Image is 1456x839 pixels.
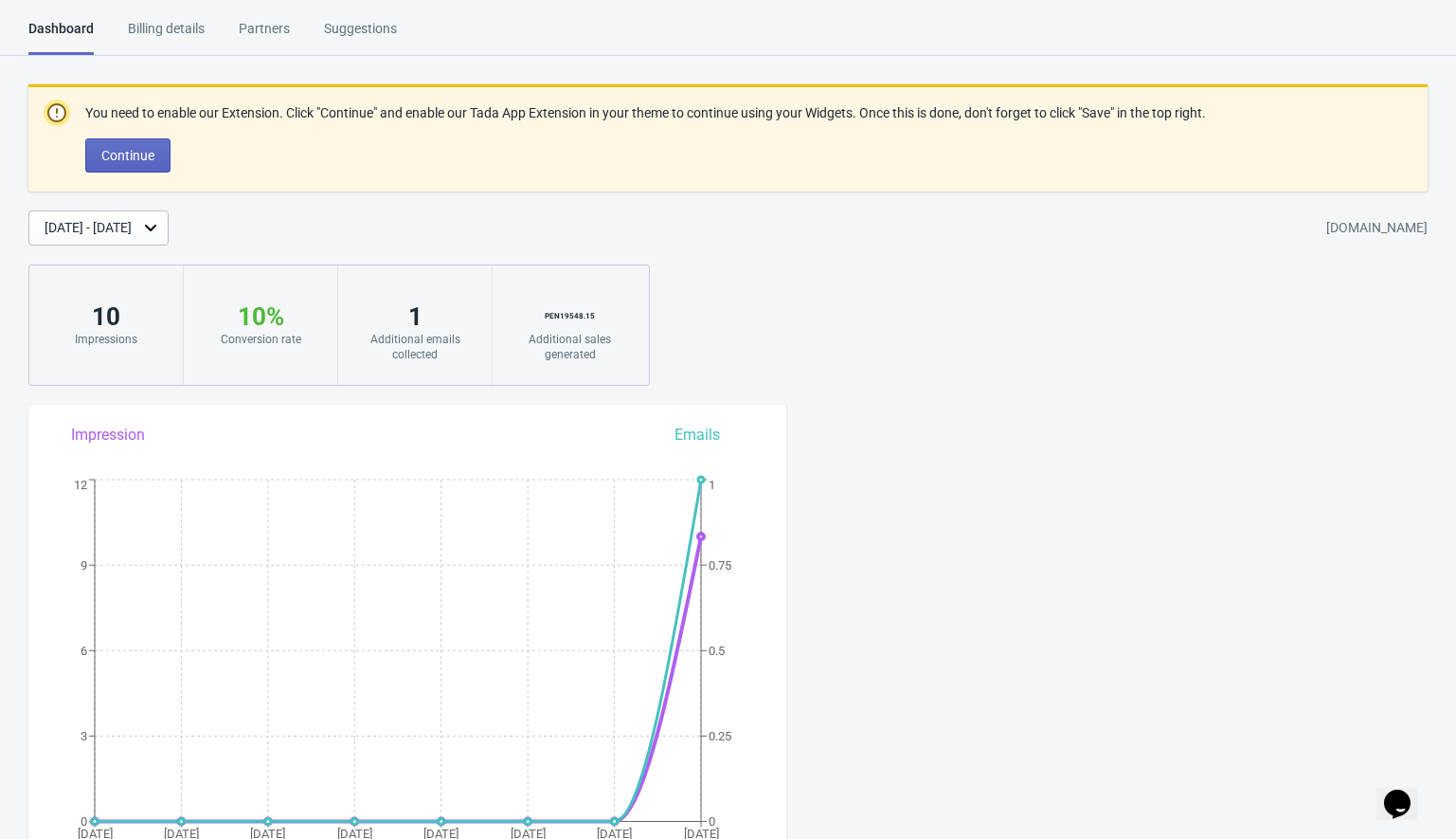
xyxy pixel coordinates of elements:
p: You need to enable our Extension. Click "Continue" and enable our Tada App Extension in your them... [85,103,1206,123]
tspan: 0.75 [709,558,731,573]
tspan: 12 [74,478,87,492]
div: Additional emails collected [357,332,473,362]
tspan: 9 [81,558,87,573]
tspan: 0 [709,814,715,829]
span: Continue [101,148,154,163]
div: Suggestions [324,19,397,52]
div: [DOMAIN_NAME] [1326,211,1428,246]
div: [DATE] - [DATE] [45,218,132,238]
div: 10 [48,301,164,332]
div: Billing details [128,19,205,52]
div: 10 % [203,301,318,332]
div: Impressions [48,332,164,347]
tspan: 1 [709,478,715,492]
tspan: 6 [81,644,87,658]
tspan: 0 [81,814,87,829]
tspan: 0.5 [709,644,725,658]
div: Partners [239,19,290,52]
div: Conversion rate [203,332,318,347]
div: PEN 19548.15 [512,301,628,332]
div: Additional sales generated [512,332,628,362]
tspan: 3 [81,729,87,743]
button: Continue [85,138,171,173]
tspan: 0.25 [709,729,731,743]
div: Dashboard [28,19,94,55]
div: 1 [357,301,473,332]
iframe: chat widget [1376,763,1437,820]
